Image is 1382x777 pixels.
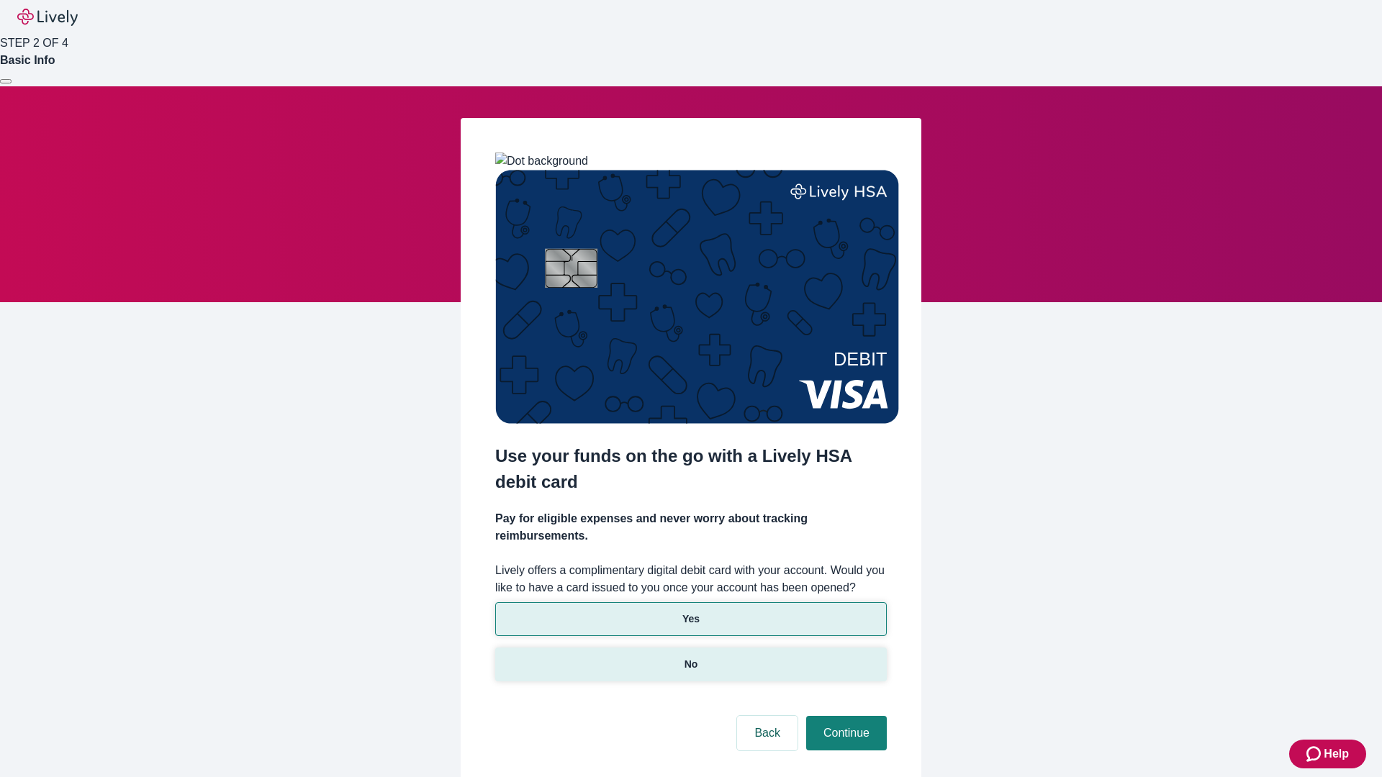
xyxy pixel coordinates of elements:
[806,716,887,750] button: Continue
[737,716,798,750] button: Back
[17,9,78,26] img: Lively
[682,612,700,627] p: Yes
[495,562,887,596] label: Lively offers a complimentary digital debit card with your account. Would you like to have a card...
[1324,745,1349,763] span: Help
[1306,745,1324,763] svg: Zendesk support icon
[685,657,698,672] p: No
[1289,740,1366,768] button: Zendesk support iconHelp
[495,510,887,545] h4: Pay for eligible expenses and never worry about tracking reimbursements.
[495,153,588,170] img: Dot background
[495,647,887,681] button: No
[495,602,887,636] button: Yes
[495,170,899,424] img: Debit card
[495,443,887,495] h2: Use your funds on the go with a Lively HSA debit card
